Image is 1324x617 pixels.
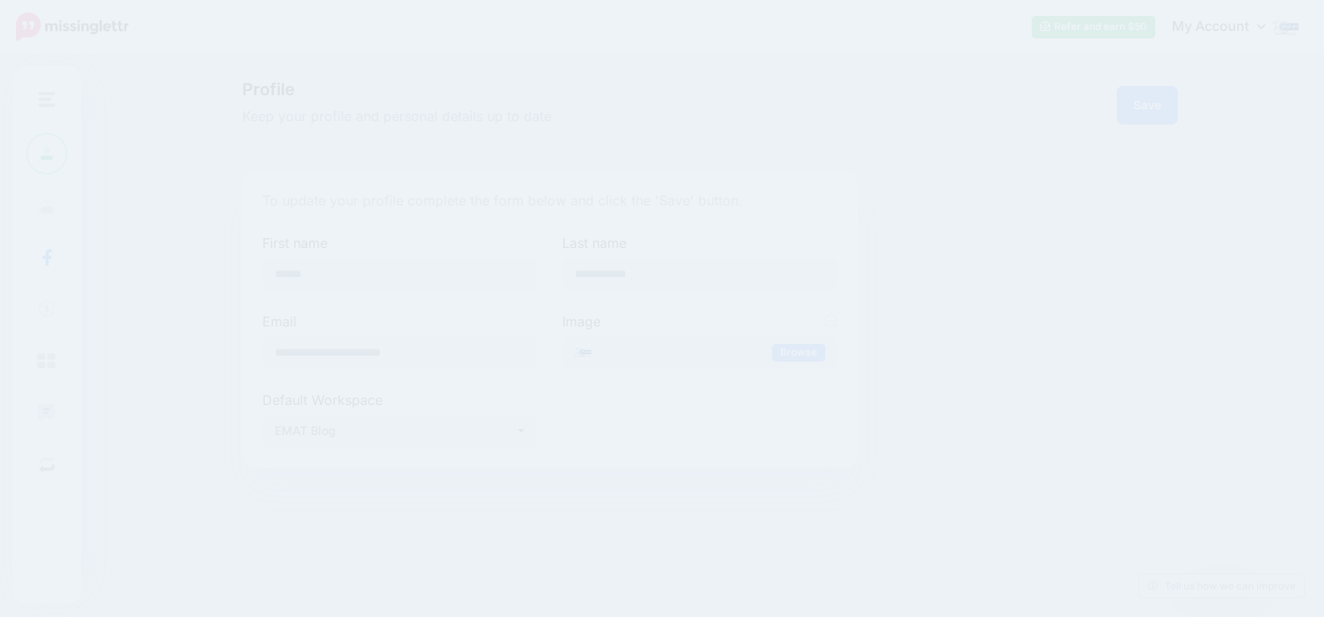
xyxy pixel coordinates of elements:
[262,190,838,212] p: To update your profile complete the form below and click the 'Save' button.
[562,311,837,331] label: Image
[575,343,591,360] img: logo270_thumb.jpg
[562,233,837,253] label: Last name
[38,92,55,107] img: menu.png
[1139,574,1304,597] a: Tell us how we can improve
[262,390,537,410] label: Default Workspace
[262,233,537,253] label: First name
[262,415,537,448] button: EMAT Blog
[1032,16,1155,38] a: Refer and earn $50
[1117,86,1178,124] button: Save
[1155,7,1299,48] a: My Account
[242,106,858,128] span: Keep your profile and personal details up to date
[772,344,825,362] a: Browse
[242,81,858,98] span: Profile
[262,311,537,331] label: Email
[16,13,129,41] img: Missinglettr
[275,421,515,441] div: EMAT Blog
